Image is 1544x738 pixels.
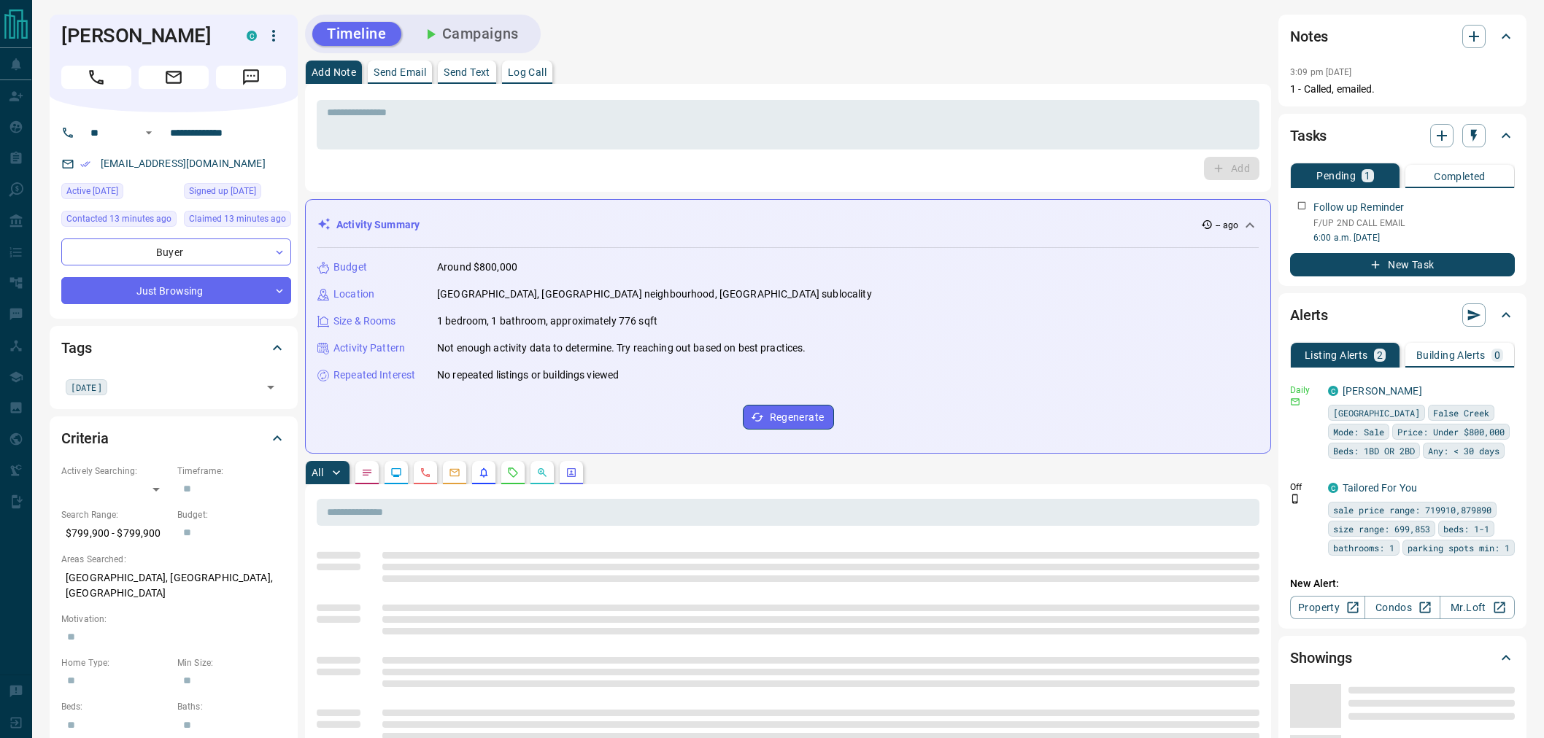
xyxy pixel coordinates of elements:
span: Beds: 1BD OR 2BD [1333,443,1415,458]
svg: Opportunities [536,467,548,478]
div: Notes [1290,19,1515,54]
p: Min Size: [177,656,286,669]
p: [GEOGRAPHIC_DATA], [GEOGRAPHIC_DATA] neighbourhood, [GEOGRAPHIC_DATA] sublocality [437,287,872,302]
div: Showings [1290,640,1515,675]
p: Home Type: [61,656,170,669]
div: condos.ca [1328,483,1338,493]
span: size range: 699,853 [1333,521,1430,536]
p: Areas Searched: [61,553,286,566]
p: Activity Summary [336,217,420,233]
button: Open [260,377,281,397]
svg: Agent Actions [566,467,577,478]
p: Size & Rooms [333,314,396,329]
h2: Tags [61,336,91,360]
div: Alerts [1290,298,1515,333]
span: Email [139,66,209,89]
p: Completed [1434,171,1486,182]
p: Listing Alerts [1305,350,1368,360]
button: Timeline [312,22,401,46]
p: Building Alerts [1416,350,1486,360]
button: Campaigns [407,22,533,46]
p: Repeated Interest [333,368,415,383]
p: -- ago [1216,219,1238,232]
span: Signed up [DATE] [189,184,256,198]
svg: Calls [420,467,431,478]
p: 1 [1364,171,1370,181]
button: New Task [1290,253,1515,276]
svg: Emails [449,467,460,478]
h2: Tasks [1290,124,1327,147]
p: Send Text [444,67,490,77]
a: Mr.Loft [1440,596,1515,619]
svg: Requests [507,467,519,478]
span: [DATE] [71,380,102,395]
p: Location [333,287,374,302]
span: False Creek [1433,405,1489,420]
p: No repeated listings or buildings viewed [437,368,619,383]
p: Pending [1316,171,1356,181]
svg: Notes [361,467,373,478]
div: Criteria [61,421,286,456]
p: All [312,467,323,478]
p: Budget: [177,508,286,521]
h2: Criteria [61,427,109,450]
div: Just Browsing [61,277,291,304]
svg: Email [1290,397,1300,407]
div: condos.ca [1328,386,1338,396]
span: [GEOGRAPHIC_DATA] [1333,405,1420,420]
a: [EMAIL_ADDRESS][DOMAIN_NAME] [101,158,266,169]
span: Any: < 30 days [1428,443,1499,458]
span: bathrooms: 1 [1333,540,1394,555]
div: Fri Oct 10 2025 [61,183,177,203]
p: [GEOGRAPHIC_DATA], [GEOGRAPHIC_DATA], [GEOGRAPHIC_DATA] [61,566,286,605]
p: 0 [1494,350,1500,360]
a: Tailored For You [1343,482,1417,494]
p: Timeframe: [177,465,286,478]
p: Send Email [374,67,426,77]
button: Regenerate [743,405,834,430]
p: Log Call [508,67,547,77]
p: 3:09 pm [DATE] [1290,67,1352,77]
span: parking spots min: 1 [1408,540,1510,555]
span: Active [DATE] [66,184,118,198]
p: 2 [1377,350,1383,360]
p: Off [1290,481,1319,494]
div: Tasks [1290,118,1515,153]
div: Tue Oct 14 2025 [184,211,291,231]
p: Motivation: [61,613,286,626]
h2: Alerts [1290,303,1328,327]
span: Call [61,66,131,89]
svg: Email Verified [80,159,90,169]
p: Baths: [177,700,286,713]
a: Condos [1364,596,1440,619]
span: Message [216,66,286,89]
div: Activity Summary-- ago [317,211,1259,238]
span: beds: 1-1 [1443,521,1489,536]
p: Daily [1290,384,1319,397]
svg: Push Notification Only [1290,494,1300,504]
div: Tags [61,330,286,365]
p: 1 bedroom, 1 bathroom, approximately 776 sqft [437,314,657,329]
p: 6:00 a.m. [DATE] [1313,231,1515,244]
h2: Notes [1290,25,1328,48]
p: Add Note [312,67,356,77]
div: Buyer [61,238,291,265]
div: condos.ca [247,31,257,41]
p: Around $800,000 [437,260,517,275]
p: 1 - Called, emailed. [1290,82,1515,97]
svg: Listing Alerts [478,467,490,478]
span: sale price range: 719910,879890 [1333,502,1491,517]
p: Follow up Reminder [1313,200,1404,215]
p: Not enough activity data to determine. Try reaching out based on best practices. [437,341,806,356]
p: $799,900 - $799,900 [61,521,170,545]
div: Tue Oct 14 2025 [61,211,177,231]
p: Search Range: [61,508,170,521]
svg: Lead Browsing Activity [390,467,402,478]
a: Property [1290,596,1365,619]
p: New Alert: [1290,576,1515,591]
p: Beds: [61,700,170,713]
p: F/UP 2ND CALL EMAIL [1313,217,1515,230]
button: Open [140,124,158,141]
a: [PERSON_NAME] [1343,385,1422,397]
h2: Showings [1290,646,1352,669]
